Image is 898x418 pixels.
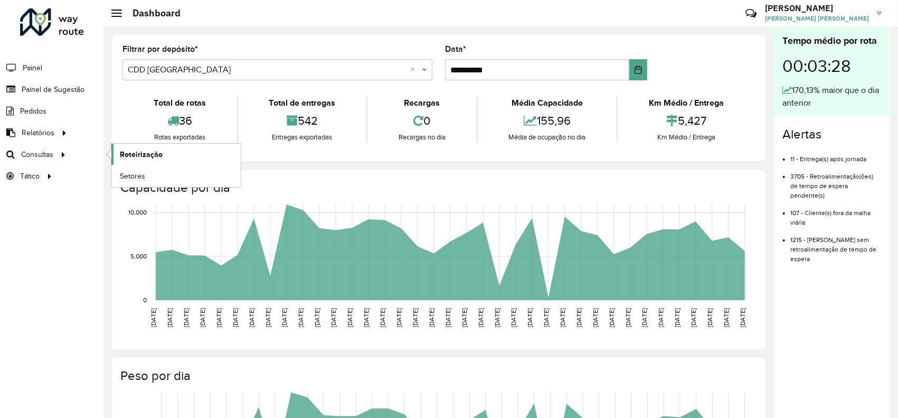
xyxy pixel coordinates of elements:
[241,97,364,109] div: Total de entregas
[125,132,234,143] div: Rotas exportadas
[111,144,241,165] a: Roteirização
[232,308,239,327] text: [DATE]
[510,308,517,327] text: [DATE]
[445,43,466,55] label: Data
[790,164,882,200] li: 3705 - Retroalimentação(ões) de tempo de espera pendente(s)
[395,308,402,327] text: [DATE]
[166,308,173,327] text: [DATE]
[125,109,234,132] div: 36
[494,308,500,327] text: [DATE]
[657,308,664,327] text: [DATE]
[480,97,615,109] div: Média Capacidade
[370,109,474,132] div: 0
[125,97,234,109] div: Total de rotas
[629,59,647,80] button: Choose Date
[765,3,869,13] h3: [PERSON_NAME]
[199,308,206,327] text: [DATE]
[330,308,337,327] text: [DATE]
[620,132,752,143] div: Km Médio / Entrega
[765,14,869,23] span: [PERSON_NAME] [PERSON_NAME]
[20,106,46,117] span: Pedidos
[790,146,882,164] li: 11 - Entrega(s) após jornada
[782,34,882,48] div: Tempo médio por rota
[241,132,364,143] div: Entregas exportadas
[477,308,484,327] text: [DATE]
[782,48,882,84] div: 00:03:28
[543,308,550,327] text: [DATE]
[674,308,680,327] text: [DATE]
[120,180,755,196] h4: Capacidade por dia
[445,308,451,327] text: [DATE]
[480,109,615,132] div: 155,96
[143,296,147,303] text: 0
[740,2,762,25] a: Contato Rápido
[608,308,615,327] text: [DATE]
[480,132,615,143] div: Média de ocupação no dia
[526,308,533,327] text: [DATE]
[723,308,730,327] text: [DATE]
[150,308,157,327] text: [DATE]
[412,308,419,327] text: [DATE]
[641,308,648,327] text: [DATE]
[281,308,288,327] text: [DATE]
[782,84,882,109] div: 170,13% maior que o dia anterior
[620,109,752,132] div: 5,427
[22,84,84,95] span: Painel de Sugestão
[23,62,42,73] span: Painel
[370,97,474,109] div: Recargas
[363,308,370,327] text: [DATE]
[575,308,582,327] text: [DATE]
[120,149,163,160] span: Roteirização
[370,132,474,143] div: Recargas no dia
[128,209,147,216] text: 10,000
[782,127,882,142] h4: Alertas
[22,127,54,138] span: Relatórios
[130,253,147,259] text: 5,000
[461,308,468,327] text: [DATE]
[559,308,566,327] text: [DATE]
[625,308,631,327] text: [DATE]
[592,308,599,327] text: [DATE]
[122,7,181,19] h2: Dashboard
[739,308,746,327] text: [DATE]
[120,368,755,384] h4: Peso por dia
[297,308,304,327] text: [DATE]
[790,227,882,264] li: 1215 - [PERSON_NAME] sem retroalimentação de tempo de espera
[183,308,190,327] text: [DATE]
[122,43,198,55] label: Filtrar por depósito
[120,171,145,182] span: Setores
[410,63,419,76] span: Clear all
[215,308,222,327] text: [DATE]
[790,200,882,227] li: 107 - Cliente(s) fora da malha viária
[379,308,386,327] text: [DATE]
[21,149,53,160] span: Consultas
[111,165,241,187] a: Setores
[20,171,40,182] span: Tático
[428,308,435,327] text: [DATE]
[264,308,271,327] text: [DATE]
[690,308,697,327] text: [DATE]
[248,308,255,327] text: [DATE]
[241,109,364,132] div: 542
[346,308,353,327] text: [DATE]
[706,308,713,327] text: [DATE]
[620,97,752,109] div: Km Médio / Entrega
[314,308,320,327] text: [DATE]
